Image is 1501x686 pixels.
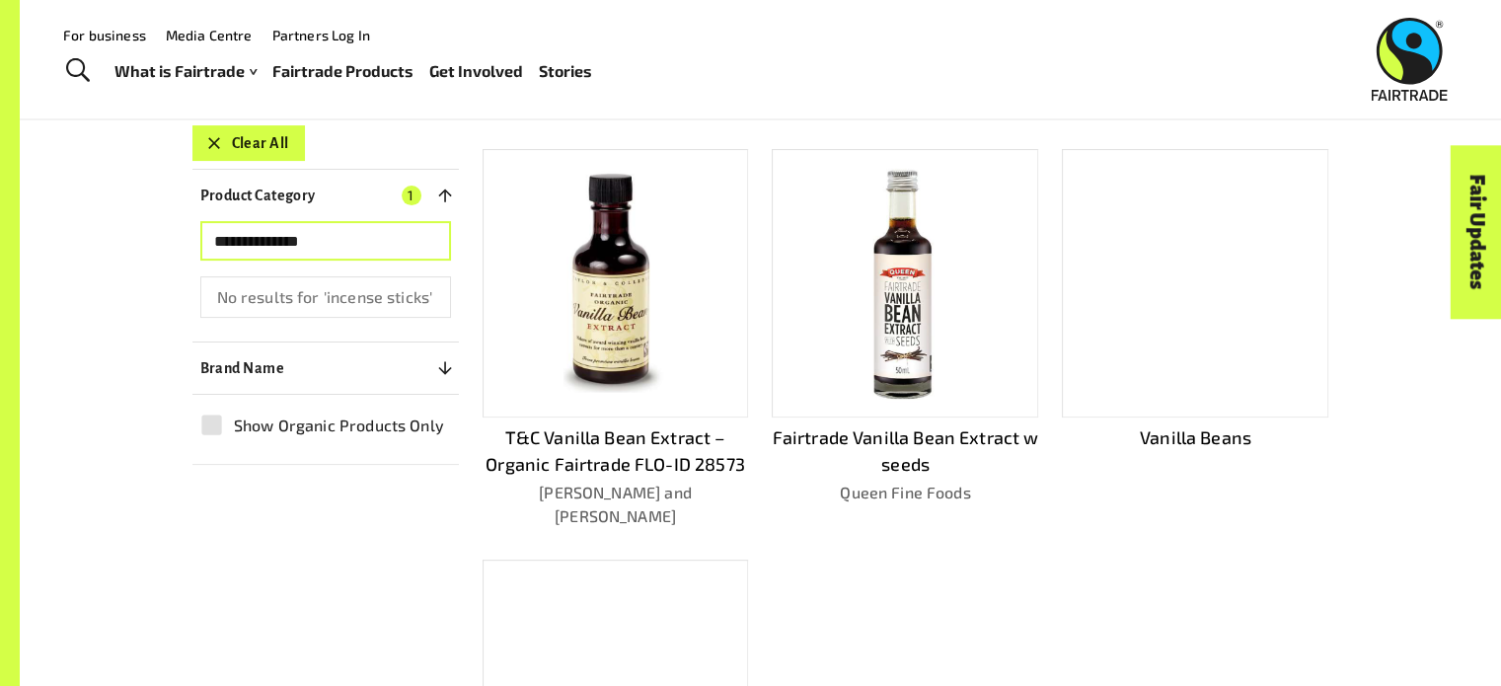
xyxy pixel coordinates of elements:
p: No results for 'incense sticks' [217,285,434,309]
p: T&C Vanilla Bean Extract – Organic Fairtrade FLO-ID 28573 [483,424,749,478]
span: Show Organic Products Only [234,414,444,437]
span: 1 [402,186,421,205]
a: Fairtrade Products [272,57,413,86]
p: Vanilla Beans [1062,424,1328,451]
img: Fairtrade Australia New Zealand logo [1372,18,1448,101]
a: T&C Vanilla Bean Extract – Organic Fairtrade FLO-ID 28573[PERSON_NAME] and [PERSON_NAME] [483,149,749,527]
a: Get Involved [429,57,523,86]
p: Queen Fine Foods [772,481,1038,504]
a: Fairtrade Vanilla Bean Extract w seedsQueen Fine Foods [772,149,1038,527]
a: Toggle Search [53,46,102,96]
a: What is Fairtrade [114,57,257,86]
a: Partners Log In [272,27,370,43]
a: Media Centre [166,27,253,43]
button: Brand Name [192,350,459,386]
p: Brand Name [200,356,285,380]
p: Fairtrade Vanilla Bean Extract w seeds [772,424,1038,478]
button: Product Category [192,178,459,213]
a: Vanilla Beans [1062,149,1328,527]
a: For business [63,27,146,43]
button: Clear All [192,125,305,161]
p: [PERSON_NAME] and [PERSON_NAME] [483,481,749,528]
p: Product Category [200,184,316,207]
a: Stories [539,57,592,86]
